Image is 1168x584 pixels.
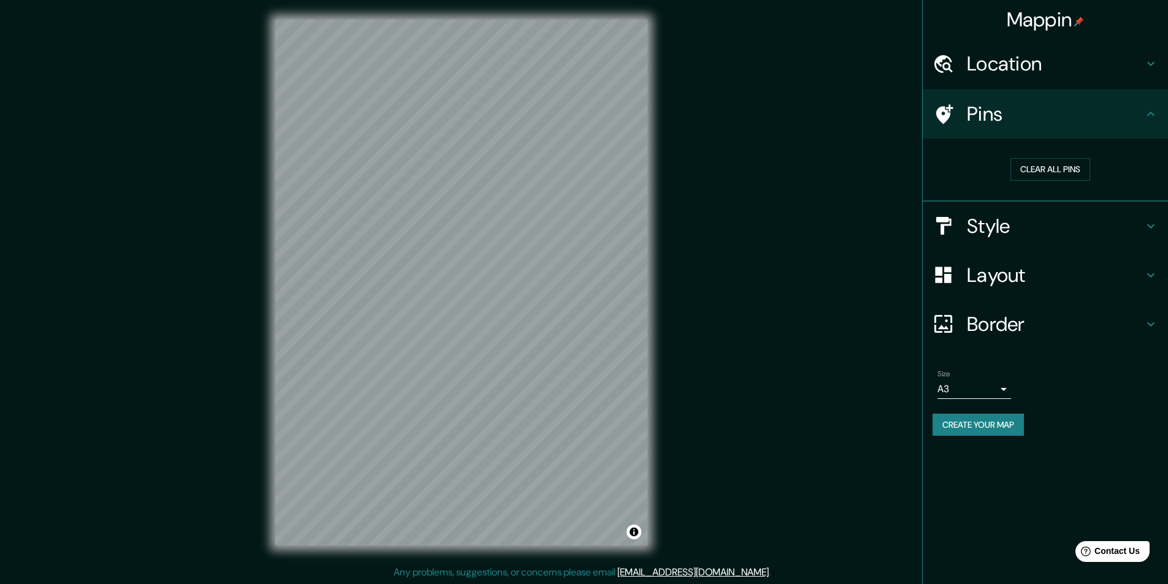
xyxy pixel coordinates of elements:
button: Toggle attribution [627,525,641,539]
div: Style [923,202,1168,251]
h4: Location [967,51,1143,76]
div: A3 [937,379,1011,399]
iframe: Help widget launcher [1059,536,1155,571]
a: [EMAIL_ADDRESS][DOMAIN_NAME] [617,566,769,578]
button: Create your map [933,414,1024,436]
p: Any problems, suggestions, or concerns please email . [394,565,771,580]
div: Pins [923,89,1168,138]
h4: Pins [967,102,1143,126]
canvas: Map [275,20,647,545]
img: pin-icon.png [1074,17,1084,26]
button: Clear all pins [1010,158,1090,181]
h4: Mappin [1007,7,1085,32]
h4: Style [967,214,1143,238]
label: Size [937,368,950,379]
h4: Border [967,312,1143,336]
div: . [771,565,773,580]
div: Border [923,300,1168,349]
div: Layout [923,251,1168,300]
div: Location [923,39,1168,88]
div: . [773,565,775,580]
h4: Layout [967,263,1143,287]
